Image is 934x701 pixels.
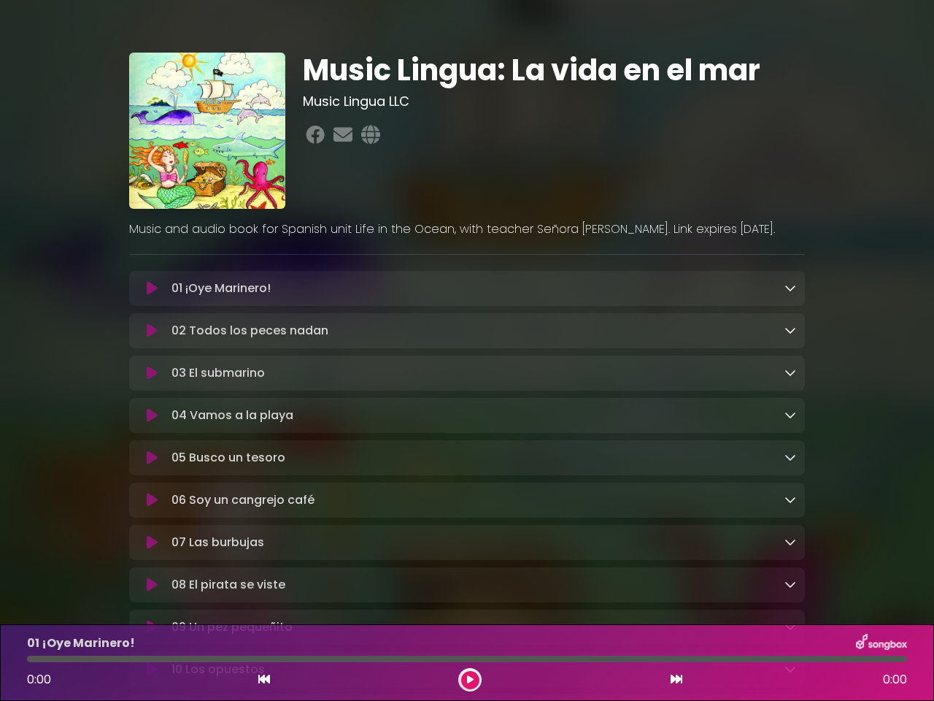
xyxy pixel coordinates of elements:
p: 07 Las burbujas [171,534,264,551]
p: 08 El pirata se viste [171,576,285,594]
h1: Music Lingua: La vida en el mar [303,53,806,88]
span: 0:00 [883,671,907,689]
p: 05 Busco un tesoro [171,449,285,467]
h3: Music Lingua LLC [303,93,806,110]
p: Music and audio book for Spanish unit Life in the Ocean, with teacher Señora [PERSON_NAME]. Link ... [129,221,805,238]
span: 0:00 [27,671,51,688]
p: 03 El submarino [171,364,265,382]
p: 04 Vamos a la playa [171,407,293,424]
p: 01 ¡Oye Marinero! [171,280,271,297]
img: 1gTXAiTTHPbHeG12ZIqQ [129,53,285,209]
p: 01 ¡Oye Marinero! [27,635,135,652]
p: 02 Todos los peces nadan [171,322,328,340]
img: songbox-logo-white.png [856,634,907,653]
p: 09 Un pez pequeñito [171,618,293,636]
p: 06 Soy un cangrejo café [171,491,314,509]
